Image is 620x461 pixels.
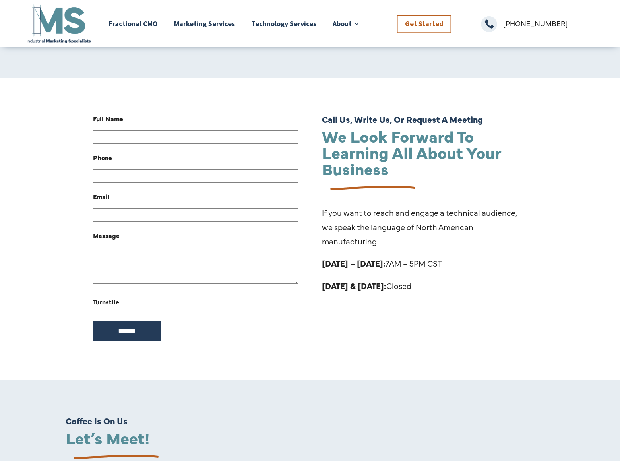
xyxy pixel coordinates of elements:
[93,111,123,126] label: Full Name
[322,280,386,291] strong: [DATE] & [DATE]:
[93,228,120,242] label: Message
[322,280,411,291] span: Closed
[322,205,527,256] p: If you want to reach and engage a technical audience, we speak the language of North American man...
[322,128,527,180] h2: We Look Forward To Learning All About Your Business
[93,150,112,165] label: Phone
[109,3,158,45] a: Fractional CMO
[93,294,119,309] label: Turnstile
[503,16,595,31] p: [PHONE_NUMBER]
[322,258,442,269] span: 7AM – 5PM CST
[322,115,527,128] h6: Call Us, Write Us, Or Request A Meeting
[397,15,451,33] a: Get Started
[66,416,554,429] h6: Coffee Is On Us
[251,3,316,45] a: Technology Services
[174,3,235,45] a: Marketing Services
[481,16,497,32] span: 
[322,178,418,199] img: underline
[333,3,360,45] a: About
[322,258,386,269] strong: [DATE] – [DATE]:
[66,429,554,449] h2: Let’s Meet!
[93,189,110,203] label: Email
